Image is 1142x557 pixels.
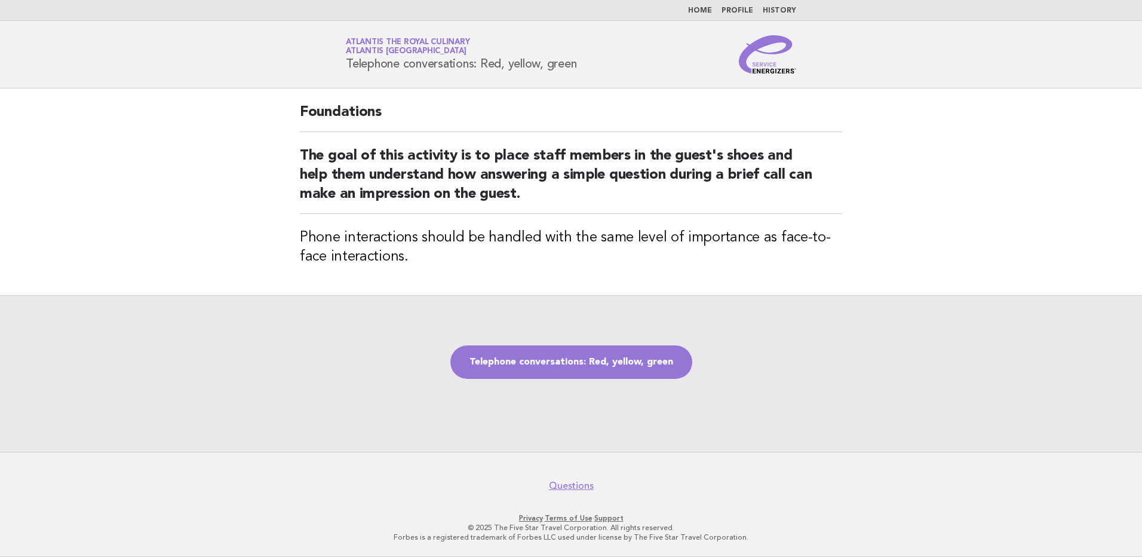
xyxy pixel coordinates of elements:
p: · · [205,513,937,523]
a: Support [594,514,624,522]
a: Profile [722,7,753,14]
h2: The goal of this activity is to place staff members in the guest's shoes and help them understand... [300,146,842,214]
img: Service Energizers [739,35,796,74]
h2: Foundations [300,103,842,132]
a: Atlantis the Royal CulinaryAtlantis [GEOGRAPHIC_DATA] [346,38,469,55]
a: Privacy [519,514,543,522]
span: Atlantis [GEOGRAPHIC_DATA] [346,48,466,56]
a: History [763,7,796,14]
p: © 2025 The Five Star Travel Corporation. All rights reserved. [205,523,937,532]
a: Questions [549,480,594,492]
a: Telephone conversations: Red, yellow, green [450,345,692,379]
h1: Telephone conversations: Red, yellow, green [346,39,576,70]
h3: Phone interactions should be handled with the same level of importance as face-to-face interactions. [300,228,842,267]
a: Terms of Use [545,514,593,522]
a: Home [688,7,712,14]
p: Forbes is a registered trademark of Forbes LLC used under license by The Five Star Travel Corpora... [205,532,937,542]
